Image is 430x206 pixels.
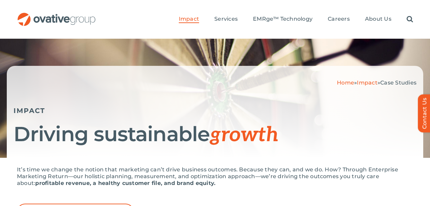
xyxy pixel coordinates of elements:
nav: Menu [179,8,413,30]
a: OG_Full_horizontal_RGB [17,12,96,18]
a: Search [407,16,413,23]
span: » » [337,79,416,86]
a: Home [337,79,354,86]
a: About Us [365,16,391,23]
span: Careers [328,16,350,22]
a: Impact [357,79,377,86]
h5: IMPACT [14,107,416,115]
span: EMRge™ Technology [253,16,313,22]
span: About Us [365,16,391,22]
span: Services [214,16,238,22]
strong: profitable revenue, a healthy customer file, and brand equity. [35,180,215,186]
span: Case Studies [380,79,416,86]
a: Impact [179,16,199,23]
span: Impact [179,16,199,22]
h1: Driving sustainable [14,123,416,146]
span: growth [210,123,279,147]
a: EMRge™ Technology [253,16,313,23]
p: It’s time we change the notion that marketing can’t drive business outcomes. Because they can, an... [17,166,413,187]
a: Services [214,16,238,23]
a: Careers [328,16,350,23]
